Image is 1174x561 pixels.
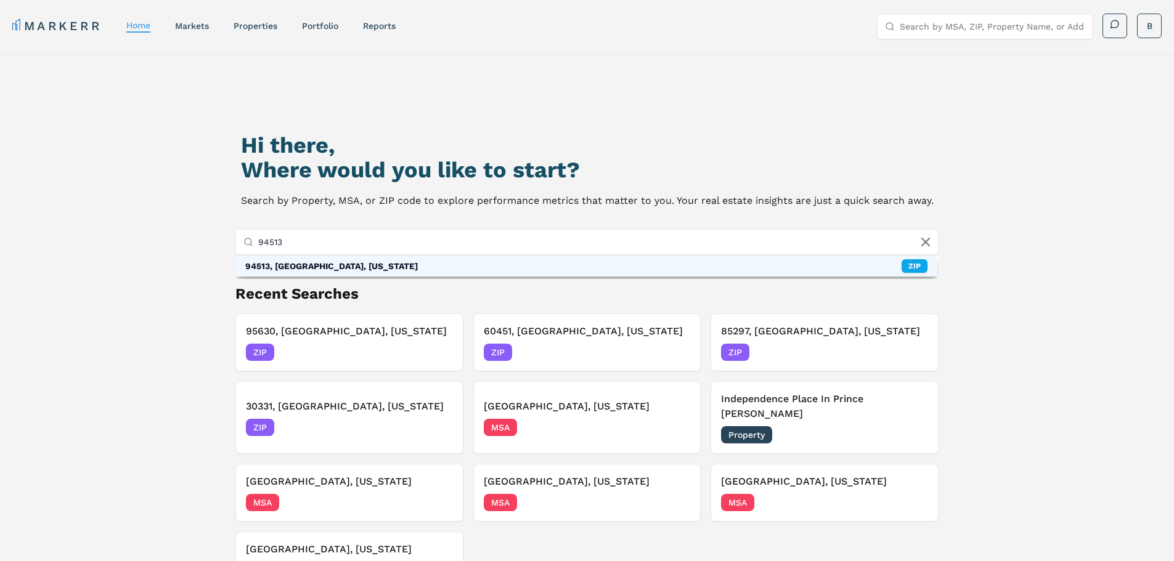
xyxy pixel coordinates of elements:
button: Remove San Diego, California[GEOGRAPHIC_DATA], [US_STATE]MSA[DATE] [711,464,939,522]
span: [DATE] [662,346,690,358]
a: MARKERR [12,17,102,34]
input: Search by MSA, ZIP, Property Name, or Address [258,230,931,254]
h3: 95630, [GEOGRAPHIC_DATA], [US_STATE] [246,324,453,339]
span: B [1147,20,1152,32]
a: reports [363,21,396,31]
h3: Independence Place In Prince [PERSON_NAME] [721,392,928,421]
button: Remove Destin, Florida[GEOGRAPHIC_DATA], [US_STATE]MSA[DATE] [235,464,463,522]
span: ZIP [484,344,512,361]
span: [DATE] [900,429,928,441]
button: Remove 95630, Folsom, California95630, [GEOGRAPHIC_DATA], [US_STATE]ZIP[DATE] [235,313,463,371]
span: MSA [721,494,754,511]
span: ZIP [721,344,749,361]
button: Remove Reno, Nevada[GEOGRAPHIC_DATA], [US_STATE]MSA[DATE] [473,464,701,522]
h2: Recent Searches [235,284,939,304]
div: ZIP [902,259,927,273]
span: [DATE] [662,496,690,509]
span: MSA [484,494,517,511]
button: Remove 85297, Gilbert, Arizona85297, [GEOGRAPHIC_DATA], [US_STATE]ZIP[DATE] [711,313,939,371]
h2: Where would you like to start? [241,158,934,182]
h3: 60451, [GEOGRAPHIC_DATA], [US_STATE] [484,324,691,339]
h1: Hi there, [241,133,934,158]
button: Remove Independence Place In Prince GeorgeIndependence Place In Prince [PERSON_NAME]Property[DATE] [711,381,939,454]
input: Search by MSA, ZIP, Property Name, or Address [900,14,1085,39]
span: [DATE] [900,496,928,509]
button: Remove Asheville, North Carolina[GEOGRAPHIC_DATA], [US_STATE]MSA[DATE] [473,381,701,454]
button: Remove 60451, New Lenox, Illinois60451, [GEOGRAPHIC_DATA], [US_STATE]ZIP[DATE] [473,313,701,371]
h3: [GEOGRAPHIC_DATA], [US_STATE] [246,542,453,557]
span: [DATE] [425,496,453,509]
span: Property [721,426,772,443]
h3: [GEOGRAPHIC_DATA], [US_STATE] [721,474,928,489]
div: ZIP: 94513, Brentwood, California [235,256,938,276]
a: properties [234,21,277,31]
span: [DATE] [425,421,453,434]
button: Remove 30331, Atlanta, Georgia30331, [GEOGRAPHIC_DATA], [US_STATE]ZIP[DATE] [235,381,463,454]
span: [DATE] [900,346,928,358]
h3: [GEOGRAPHIC_DATA], [US_STATE] [246,474,453,489]
span: MSA [246,494,279,511]
h3: 85297, [GEOGRAPHIC_DATA], [US_STATE] [721,324,928,339]
p: Search by Property, MSA, or ZIP code to explore performance metrics that matter to you. Your real... [241,192,934,209]
button: B [1137,14,1162,38]
a: Portfolio [302,21,338,31]
span: ZIP [246,419,274,436]
span: [DATE] [425,346,453,358]
a: home [126,20,150,30]
a: markets [175,21,209,31]
div: Suggestions [235,256,938,276]
span: [DATE] [662,421,690,434]
span: ZIP [246,344,274,361]
div: 94513, [GEOGRAPHIC_DATA], [US_STATE] [245,260,418,272]
span: MSA [484,419,517,436]
h3: [GEOGRAPHIC_DATA], [US_STATE] [484,399,691,414]
h3: [GEOGRAPHIC_DATA], [US_STATE] [484,474,691,489]
h3: 30331, [GEOGRAPHIC_DATA], [US_STATE] [246,399,453,414]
